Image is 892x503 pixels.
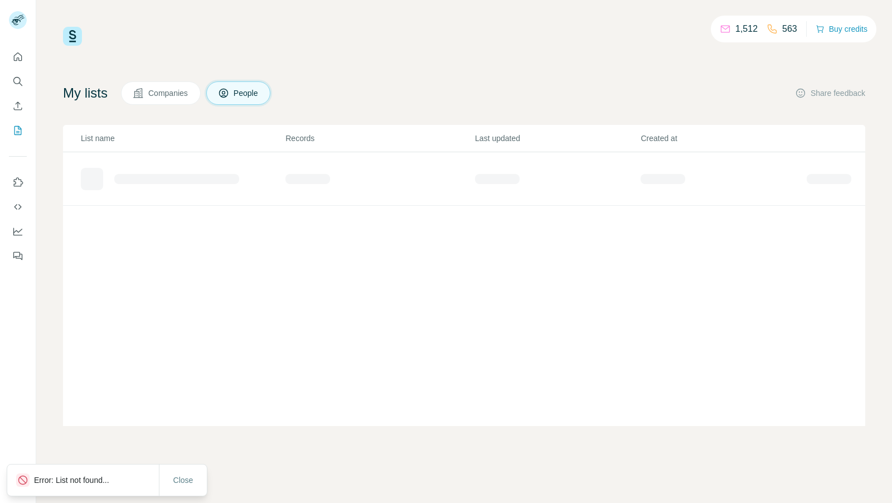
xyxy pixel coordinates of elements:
button: Share feedback [795,88,865,99]
h4: My lists [63,84,108,102]
p: Records [285,133,474,144]
p: List name [81,133,284,144]
p: Created at [641,133,805,144]
img: Surfe Logo [63,27,82,46]
p: 1,512 [735,22,758,36]
button: Dashboard [9,221,27,241]
button: Search [9,71,27,91]
button: Close [166,470,201,490]
p: Error: List not found... [34,475,118,486]
p: Last updated [475,133,639,144]
span: People [234,88,259,99]
span: Close [173,475,193,486]
button: Use Surfe on LinkedIn [9,172,27,192]
button: Use Surfe API [9,197,27,217]
p: 563 [782,22,797,36]
button: Feedback [9,246,27,266]
button: Enrich CSV [9,96,27,116]
span: Companies [148,88,189,99]
button: My lists [9,120,27,141]
button: Quick start [9,47,27,67]
button: Buy credits [816,21,867,37]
